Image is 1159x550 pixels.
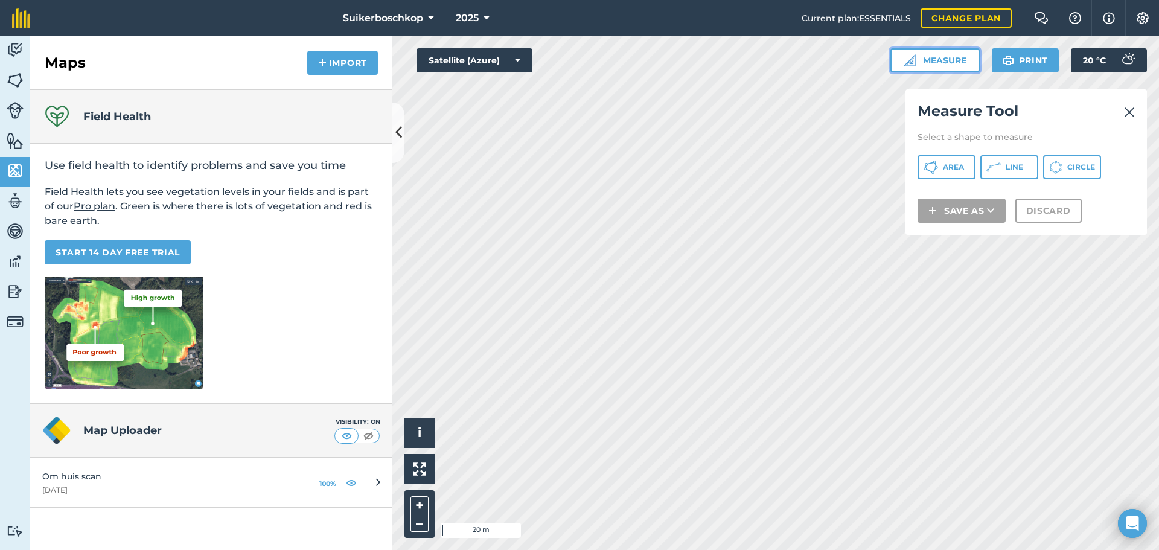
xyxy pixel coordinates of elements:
a: Om huis scan[DATE]100% [30,458,392,508]
span: i [418,425,421,440]
button: 20 °C [1071,48,1147,72]
div: Om huis scan [42,470,298,483]
h4: Map Uploader [83,422,334,439]
button: Line [980,155,1038,179]
a: Pro plan [74,200,115,212]
img: svg+xml;base64,PD94bWwgdmVyc2lvbj0iMS4wIiBlbmNvZGluZz0idXRmLTgiPz4KPCEtLSBHZW5lcmF0b3I6IEFkb2JlIE... [7,102,24,119]
button: Print [992,48,1059,72]
img: svg+xml;base64,PD94bWwgdmVyc2lvbj0iMS4wIiBlbmNvZGluZz0idXRmLTgiPz4KPCEtLSBHZW5lcmF0b3I6IEFkb2JlIE... [7,283,24,301]
button: + [410,496,429,514]
img: svg+xml;base64,PHN2ZyB4bWxucz0iaHR0cDovL3d3dy53My5vcmcvMjAwMC9zdmciIHdpZHRoPSI1NiIgaGVpZ2h0PSI2MC... [7,162,24,180]
img: svg+xml;base64,PHN2ZyB4bWxucz0iaHR0cDovL3d3dy53My5vcmcvMjAwMC9zdmciIHdpZHRoPSIyMiIgaGVpZ2h0PSIzMC... [1124,105,1135,120]
span: Current plan : ESSENTIALS [802,11,911,25]
span: Area [943,162,964,172]
div: [DATE] [42,485,298,495]
span: 2025 [456,11,479,25]
div: Open Intercom Messenger [1118,509,1147,538]
span: Circle [1067,162,1095,172]
img: svg+xml;base64,PHN2ZyB4bWxucz0iaHR0cDovL3d3dy53My5vcmcvMjAwMC9zdmciIHdpZHRoPSI1MCIgaGVpZ2h0PSI0MC... [361,430,376,442]
img: svg+xml;base64,PD94bWwgdmVyc2lvbj0iMS4wIiBlbmNvZGluZz0idXRmLTgiPz4KPCEtLSBHZW5lcmF0b3I6IEFkb2JlIE... [7,525,24,537]
button: – [410,514,429,532]
img: svg+xml;base64,PHN2ZyB4bWxucz0iaHR0cDovL3d3dy53My5vcmcvMjAwMC9zdmciIHdpZHRoPSI1NiIgaGVpZ2h0PSI2MC... [7,71,24,89]
img: logo [42,416,71,445]
img: svg+xml;base64,PHN2ZyB4bWxucz0iaHR0cDovL3d3dy53My5vcmcvMjAwMC9zdmciIHdpZHRoPSIxNCIgaGVpZ2h0PSIyNC... [928,203,937,218]
img: svg+xml;base64,PHN2ZyB4bWxucz0iaHR0cDovL3d3dy53My5vcmcvMjAwMC9zdmciIHdpZHRoPSIxNCIgaGVpZ2h0PSIyNC... [318,56,327,70]
img: Four arrows, one pointing top left, one top right, one bottom right and the last bottom left [413,462,426,476]
button: Circle [1043,155,1101,179]
h2: Measure Tool [918,101,1135,126]
span: Line [1006,162,1023,172]
img: svg+xml;base64,PHN2ZyB4bWxucz0iaHR0cDovL3d3dy53My5vcmcvMjAwMC9zdmciIHdpZHRoPSIxNyIgaGVpZ2h0PSIxNy... [1103,11,1115,25]
div: Visibility: On [334,417,380,427]
a: Change plan [921,8,1012,28]
img: svg+xml;base64,PD94bWwgdmVyc2lvbj0iMS4wIiBlbmNvZGluZz0idXRmLTgiPz4KPCEtLSBHZW5lcmF0b3I6IEFkb2JlIE... [7,192,24,210]
button: Discard [1015,199,1082,223]
img: svg+xml;base64,PD94bWwgdmVyc2lvbj0iMS4wIiBlbmNvZGluZz0idXRmLTgiPz4KPCEtLSBHZW5lcmF0b3I6IEFkb2JlIE... [7,222,24,240]
a: START 14 DAY FREE TRIAL [45,240,191,264]
button: Measure [890,48,980,72]
h2: Maps [45,53,86,72]
img: svg+xml;base64,PD94bWwgdmVyc2lvbj0iMS4wIiBlbmNvZGluZz0idXRmLTgiPz4KPCEtLSBHZW5lcmF0b3I6IEFkb2JlIE... [1116,48,1140,72]
button: Satellite (Azure) [417,48,532,72]
img: svg+xml;base64,PHN2ZyB4bWxucz0iaHR0cDovL3d3dy53My5vcmcvMjAwMC9zdmciIHdpZHRoPSI1NiIgaGVpZ2h0PSI2MC... [7,132,24,150]
img: fieldmargin Logo [12,8,30,28]
img: svg+xml;base64,PHN2ZyB4bWxucz0iaHR0cDovL3d3dy53My5vcmcvMjAwMC9zdmciIHdpZHRoPSIxOSIgaGVpZ2h0PSIyNC... [1003,53,1014,68]
img: Two speech bubbles overlapping with the left bubble in the forefront [1034,12,1049,24]
img: Ruler icon [904,54,916,66]
span: 20 ° C [1083,48,1106,72]
img: svg+xml;base64,PHN2ZyB4bWxucz0iaHR0cDovL3d3dy53My5vcmcvMjAwMC9zdmciIHdpZHRoPSI1MCIgaGVpZ2h0PSI0MC... [339,430,354,442]
img: svg+xml;base64,PD94bWwgdmVyc2lvbj0iMS4wIiBlbmNvZGluZz0idXRmLTgiPz4KPCEtLSBHZW5lcmF0b3I6IEFkb2JlIE... [7,313,24,330]
button: Area [918,155,975,179]
button: Save as [918,199,1006,223]
img: svg+xml;base64,PD94bWwgdmVyc2lvbj0iMS4wIiBlbmNvZGluZz0idXRmLTgiPz4KPCEtLSBHZW5lcmF0b3I6IEFkb2JlIE... [7,252,24,270]
img: A question mark icon [1068,12,1082,24]
p: Select a shape to measure [918,131,1135,143]
img: svg+xml;base64,PHN2ZyB4bWxucz0iaHR0cDovL3d3dy53My5vcmcvMjAwMC9zdmciIHdpZHRoPSIxOCIgaGVpZ2h0PSIyNC... [346,475,357,490]
img: svg+xml;base64,PD94bWwgdmVyc2lvbj0iMS4wIiBlbmNvZGluZz0idXRmLTgiPz4KPCEtLSBHZW5lcmF0b3I6IEFkb2JlIE... [7,41,24,59]
p: Field Health lets you see vegetation levels in your fields and is part of our . Green is where th... [45,185,378,228]
button: Import [307,51,378,75]
button: i [404,418,435,448]
h2: Use field health to identify problems and save you time [45,158,378,173]
span: Suikerboschkop [343,11,423,25]
h4: Field Health [83,108,151,125]
img: A cog icon [1135,12,1150,24]
button: 100% [317,475,339,490]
